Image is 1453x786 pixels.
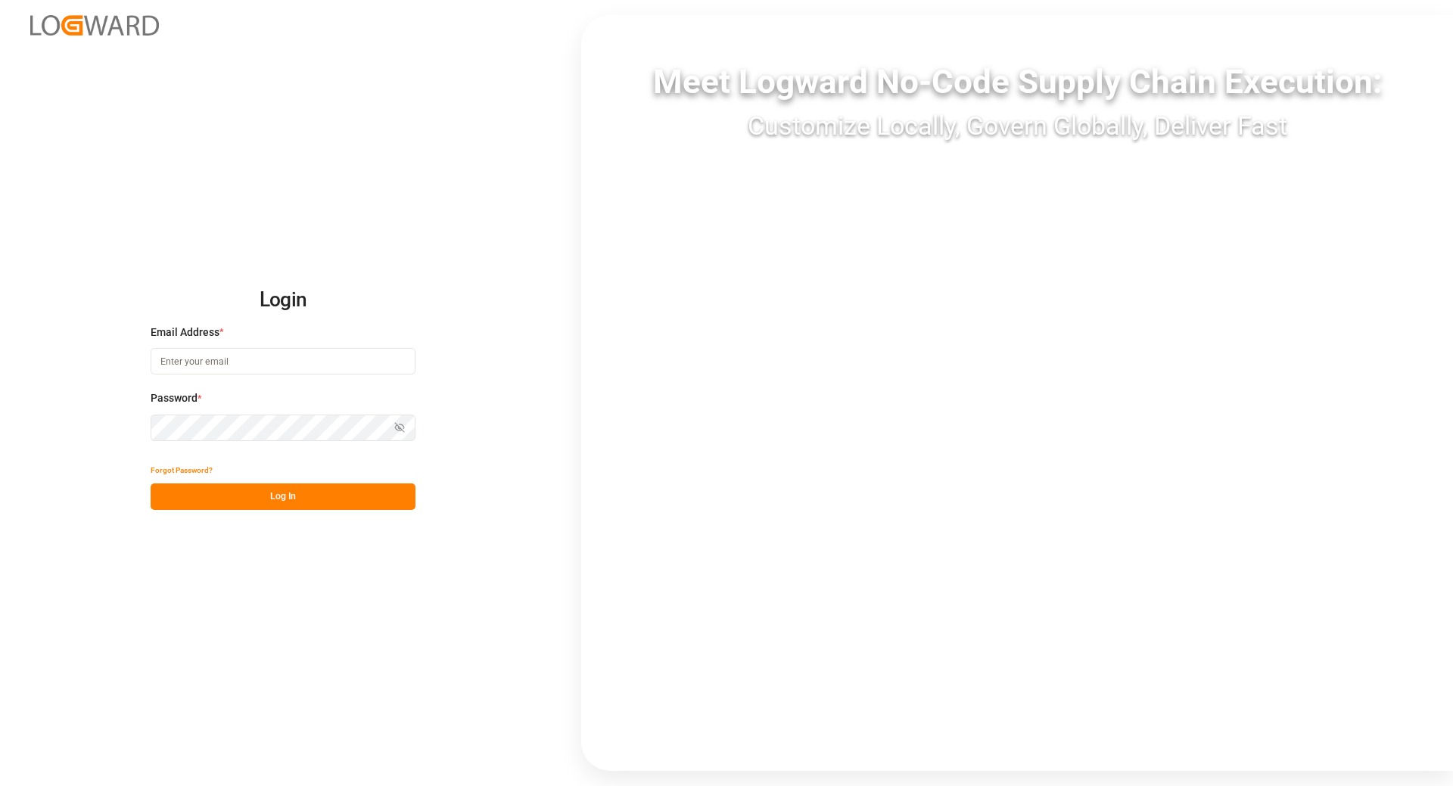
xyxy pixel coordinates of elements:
[151,325,219,340] span: Email Address
[581,107,1453,145] div: Customize Locally, Govern Globally, Deliver Fast
[151,348,415,374] input: Enter your email
[30,15,159,36] img: Logward_new_orange.png
[151,276,415,325] h2: Login
[151,483,415,510] button: Log In
[581,57,1453,107] div: Meet Logward No-Code Supply Chain Execution:
[151,390,198,406] span: Password
[151,457,213,483] button: Forgot Password?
